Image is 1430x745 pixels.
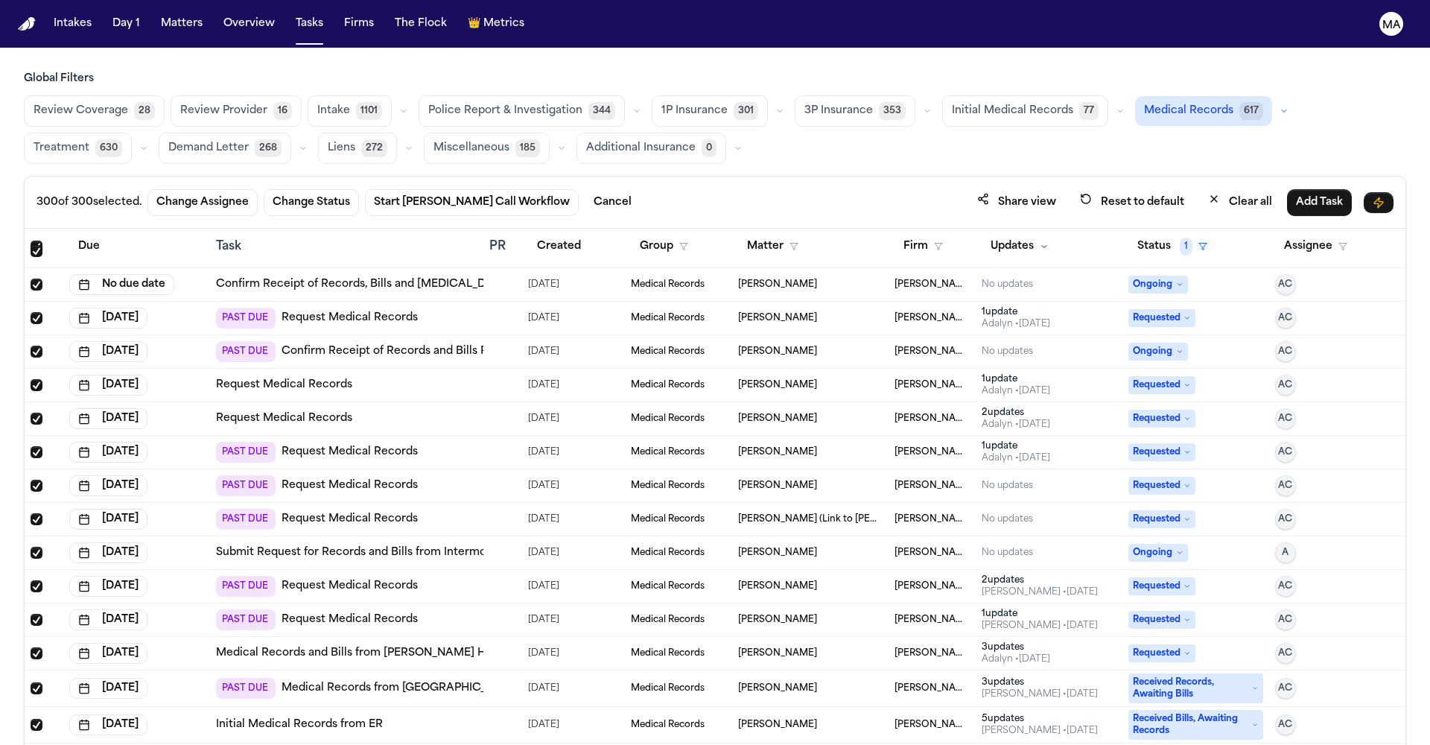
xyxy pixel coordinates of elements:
[462,10,530,37] a: crownMetrics
[631,346,705,358] span: Medical Records
[982,385,1050,397] div: Last updated by Adalyn at 9/19/2025, 9:17:25 AM
[1128,644,1195,662] span: Requested
[1275,542,1296,563] button: A
[1135,96,1272,126] button: Medical Records617
[69,643,147,664] button: [DATE]
[290,10,329,37] button: Tasks
[216,545,714,560] a: Submit Request for Records and Bills from Intermountain Health – [PERSON_NAME] InstaCare
[738,279,817,291] span: Beverly Arana
[982,318,1050,330] div: Last updated by Adalyn at 8/5/2025, 7:21:42 PM
[489,238,516,256] div: PR
[982,713,1098,725] div: 5 update s
[804,104,873,118] span: 3P Insurance
[982,653,1050,665] div: Last updated by Adalyn at 9/19/2025, 11:31:53 AM
[328,141,355,156] span: Liens
[134,102,155,120] span: 28
[982,676,1098,688] div: 3 update s
[1275,643,1296,664] button: AC
[528,609,559,630] span: 7/29/2025, 8:05:22 AM
[631,513,705,525] span: Medical Records
[424,133,550,164] button: Miscellaneous185
[1275,576,1296,597] button: AC
[1128,343,1188,361] span: Ongoing
[18,17,36,31] a: Home
[69,308,147,329] button: [DATE]
[631,379,705,391] span: Medical Records
[738,647,817,659] span: Maria Arnold
[738,312,817,324] span: Juan Alegria
[1275,509,1296,530] button: AC
[982,346,1033,358] div: No updates
[1275,308,1296,329] button: AC
[69,509,147,530] button: [DATE]
[216,411,352,426] a: Request Medical Records
[428,104,582,118] span: Police Report & Investigation
[216,277,766,292] a: Confirm Receipt of Records, Bills and [MEDICAL_DATA] Request with Monticello Diagnostic Imaging LP
[1144,104,1233,118] span: Medical Records
[894,580,970,592] span: Martello Law Firm
[216,646,652,661] a: Medical Records and Bills from [PERSON_NAME] Hospital Emergency Department
[216,678,276,699] span: PAST DUE
[968,188,1065,216] button: Share view
[982,452,1050,464] div: Last updated by Adalyn at 8/21/2025, 3:56:31 PM
[1287,189,1352,216] button: Add Task
[31,346,42,358] span: Select row
[69,475,147,496] button: [DATE]
[631,446,705,458] span: Medical Records
[982,513,1033,525] div: No updates
[738,233,807,260] button: Matter
[317,104,350,118] span: Intake
[982,233,1058,260] button: Updates
[1278,580,1292,592] span: AC
[216,609,276,630] span: PAST DUE
[107,10,146,37] button: Day 1
[273,102,292,120] span: 16
[631,279,705,291] span: Medical Records
[1128,611,1195,629] span: Requested
[738,379,817,391] span: Alejandro Garcia
[1364,192,1394,213] button: Immediate Task
[216,717,383,732] a: Initial Medical Records from ER
[1199,188,1281,216] button: Clear all
[24,72,1406,86] h3: Global Filters
[1275,678,1296,699] button: AC
[631,580,705,592] span: Medical Records
[1128,577,1195,595] span: Requested
[952,104,1073,118] span: Initial Medical Records
[982,480,1033,492] div: No updates
[528,408,559,429] span: 8/4/2025, 5:40:10 PM
[338,10,380,37] a: Firms
[894,614,970,626] span: Martello Law Firm
[1275,442,1296,463] button: AC
[24,133,132,164] button: Treatment630
[69,375,147,396] button: [DATE]
[31,312,42,324] span: Select row
[734,102,758,120] span: 301
[1239,102,1263,120] span: 617
[180,104,267,118] span: Review Provider
[894,233,952,260] button: Firm
[1278,379,1292,391] span: AC
[34,104,128,118] span: Review Coverage
[31,647,42,659] span: Select row
[433,141,509,156] span: Miscellaneous
[31,580,42,592] span: Select row
[1128,477,1195,495] span: Requested
[147,189,258,216] button: Change Assignee
[389,10,453,37] button: The Flock
[1278,446,1292,458] span: AC
[528,643,559,664] span: 7/24/2025, 11:49:29 AM
[528,308,559,329] span: 7/25/2025, 10:51:13 AM
[576,133,726,164] button: Additional Insurance0
[894,547,970,559] span: Steele Adams Hosman
[1128,443,1195,461] span: Requested
[1278,346,1292,358] span: AC
[879,102,906,120] span: 353
[702,139,716,157] span: 0
[982,407,1050,419] div: 2 update s
[217,10,281,37] a: Overview
[1278,279,1292,291] span: AC
[631,719,705,731] span: Medical Records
